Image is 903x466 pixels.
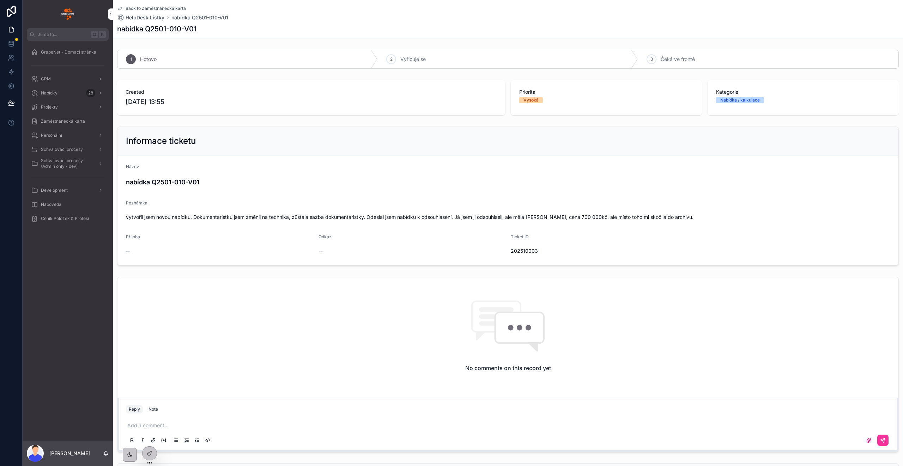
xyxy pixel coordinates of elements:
span: K [99,32,105,37]
span: Kategorie [716,88,890,96]
a: Ceník Položek & Profesí [27,212,109,225]
span: CRM [41,76,51,82]
span: 202510003 [511,247,698,255]
span: Schvalovací procesy (Admin only - dev) [41,158,92,169]
div: Note [149,406,158,412]
a: Development [27,184,109,197]
span: 1 [130,56,132,62]
span: Odkaz [319,234,332,239]
a: Zaměstnanecká karta [27,115,109,128]
span: 3 [650,56,653,62]
span: Ticket ID [511,234,529,239]
span: Příloha [126,234,140,239]
span: Jump to... [38,32,88,37]
button: Reply [126,405,143,413]
a: Personální [27,129,109,142]
span: Čeká ve frontě [661,56,695,63]
h2: No comments on this record yet [465,364,551,372]
a: Schvalovací procesy (Admin only - dev) [27,157,109,170]
div: scrollable content [23,41,113,234]
h1: nabídka Q2501-010-V01 [117,24,196,34]
p: [PERSON_NAME] [49,450,90,457]
a: CRM [27,73,109,85]
h4: nabídka Q2501-010-V01 [126,177,890,187]
span: Projekty [41,104,58,110]
span: -- [319,247,323,255]
a: Projekty [27,101,109,114]
div: 28 [86,89,95,97]
div: Nabídka / kalkulace [720,97,760,103]
a: Schvalovací procesy [27,143,109,156]
span: Nabídky [41,90,57,96]
span: [DATE] 13:55 [126,97,497,107]
div: Vysoká [523,97,539,103]
a: nabídka Q2501-010-V01 [171,14,228,21]
span: 2 [390,56,393,62]
button: Note [146,405,161,413]
h2: Informace ticketu [126,135,196,147]
span: Vyřizuje se [400,56,426,63]
img: App logo [61,8,74,20]
span: Název [126,164,139,169]
span: Back to Zaměstnanecká karta [126,6,186,11]
span: Poznámka [126,200,147,206]
a: Nápověda [27,198,109,211]
a: HelpDesk Lístky [117,14,164,21]
span: Created [126,88,497,96]
span: GrapeNet - Domací stránka [41,49,96,55]
span: Priorita [519,88,693,96]
span: Ceník Položek & Profesí [41,216,89,221]
span: Hotovo [140,56,157,63]
span: -- [126,247,130,255]
span: Zaměstnanecká karta [41,118,85,124]
a: Nabídky28 [27,87,109,99]
span: Nápověda [41,202,61,207]
a: GrapeNet - Domací stránka [27,46,109,59]
span: HelpDesk Lístky [126,14,164,21]
span: Personální [41,133,62,138]
span: Development [41,188,68,193]
span: vytvořil jsem novou nabídku. Dokumentaristku jsem změnil na technika, zůstala sazba dokumentarist... [126,214,890,221]
a: Back to Zaměstnanecká karta [117,6,186,11]
button: Jump to...K [27,28,109,41]
span: Schvalovací procesy [41,147,83,152]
